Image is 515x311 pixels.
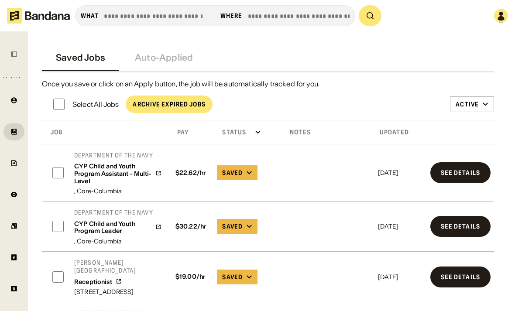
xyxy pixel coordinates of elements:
[44,128,62,136] div: Job
[222,169,243,177] div: Saved
[378,170,423,176] div: [DATE]
[283,128,311,136] div: Notes
[220,12,243,20] div: Where
[74,208,161,244] a: Department of the NavyCYP Child and Youth Program Leader, Core-Columbia
[378,223,423,229] div: [DATE]
[456,100,479,108] div: Active
[170,128,189,136] div: Pay
[81,12,99,20] div: what
[441,170,480,176] div: See Details
[376,128,409,136] div: Updated
[133,101,205,107] div: Archive Expired Jobs
[222,273,243,281] div: Saved
[74,163,152,185] div: CYP Child and Youth Program Assistant - Multi-Level
[172,273,210,280] div: $ 19.00 /hr
[56,52,105,63] div: Saved Jobs
[376,126,425,139] div: Click toggle to sort descending
[74,259,161,274] div: [PERSON_NAME][GEOGRAPHIC_DATA]
[170,126,212,139] div: Click toggle to sort ascending
[74,259,161,295] a: [PERSON_NAME][GEOGRAPHIC_DATA]Receptionist[STREET_ADDRESS]
[172,223,210,230] div: $ 30.22 /hr
[74,188,161,194] div: , Core-Columbia
[44,126,167,139] div: Click toggle to sort descending
[441,274,480,280] div: See Details
[135,52,193,63] div: Auto-Applied
[74,289,161,295] div: [STREET_ADDRESS]
[42,79,494,89] div: Once you save or click on an Apply button, the job will be automatically tracked for you.
[74,278,112,286] div: Receptionist
[7,8,70,24] img: Bandana logotype
[74,208,161,216] div: Department of the Navy
[74,151,161,195] a: Department of the NavyCYP Child and Youth Program Assistant - Multi-Level, Core-Columbia
[378,274,423,280] div: [DATE]
[222,222,243,230] div: Saved
[74,220,152,235] div: CYP Child and Youth Program Leader
[172,169,210,177] div: $ 22.62 /hr
[215,128,246,136] div: Status
[74,151,161,159] div: Department of the Navy
[441,223,480,229] div: See Details
[215,126,279,139] div: Click toggle to sort ascending
[283,126,373,139] div: Click toggle to sort ascending
[74,238,161,244] div: , Core-Columbia
[72,101,119,108] div: Select All Jobs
